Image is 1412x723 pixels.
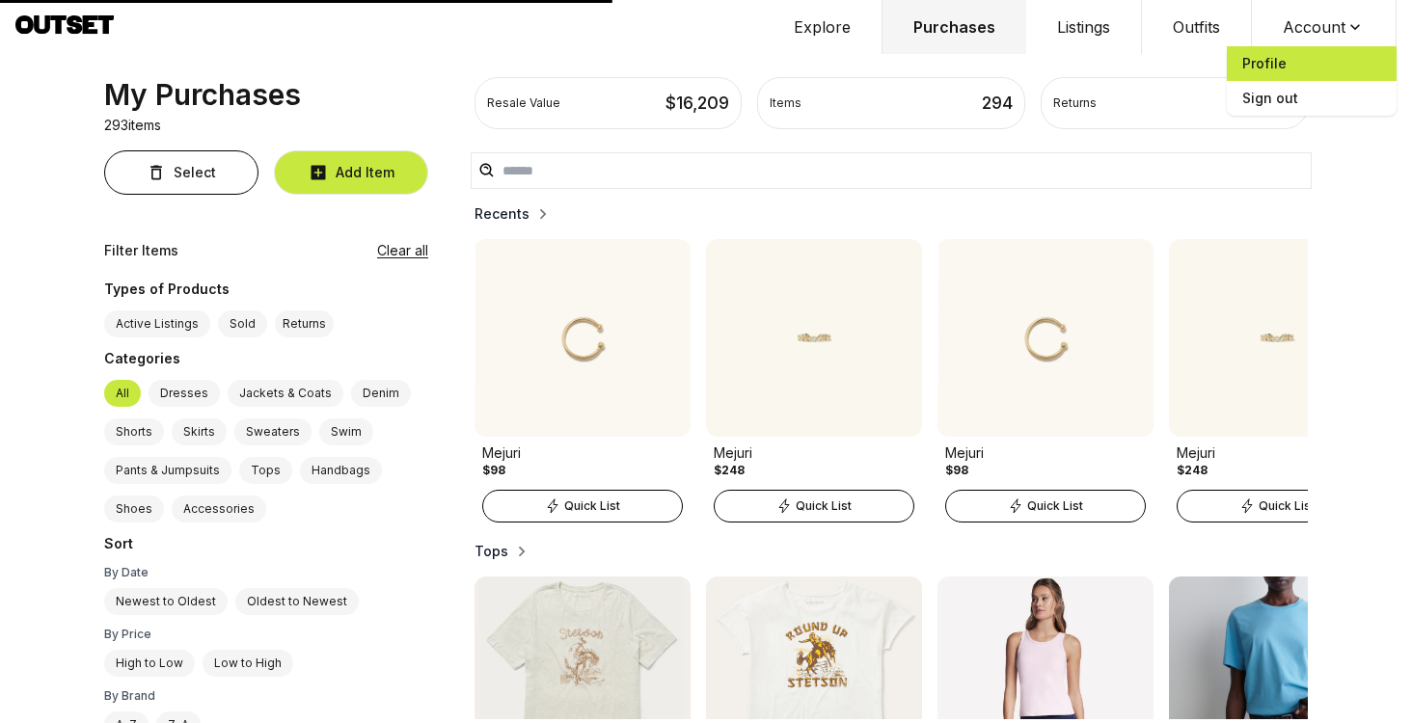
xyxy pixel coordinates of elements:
[104,349,428,372] div: Categories
[228,380,343,407] label: Jackets & Coats
[945,463,968,478] div: $98
[104,588,228,615] label: Newest to Oldest
[104,534,428,557] div: Sort
[937,486,1154,522] a: Quick List
[104,280,428,303] div: Types of Products
[714,463,745,478] div: $248
[475,239,691,522] a: Product ImageMejuri$98Quick List
[482,463,505,478] div: $98
[937,239,1154,522] a: Product ImageMejuri$98Quick List
[714,443,914,463] div: Mejuri
[377,241,428,260] button: Clear all
[234,418,312,445] label: Sweaters
[300,457,382,484] label: Handbags
[172,418,227,445] label: Skirts
[235,588,359,615] label: Oldest to Newest
[104,565,428,580] div: By Date
[1177,463,1208,478] div: $248
[487,95,560,111] div: Resale Value
[564,498,620,514] span: Quick List
[172,495,266,522] label: Accessories
[1169,486,1385,522] a: Quick List
[1027,498,1083,514] span: Quick List
[796,498,852,514] span: Quick List
[945,443,1146,463] div: Mejuri
[475,204,553,224] button: Recents
[982,90,1013,117] div: 294
[706,486,922,522] a: Quick List
[104,150,258,195] button: Select
[351,380,411,407] label: Denim
[475,239,691,437] img: Product Image
[1169,239,1385,522] a: Product ImageMejuri$248Quick List
[937,239,1154,437] img: Product Image
[1227,81,1397,116] span: Sign out
[218,310,267,337] label: Sold
[149,380,220,407] label: Dresses
[1053,95,1097,111] div: Returns
[203,650,293,677] label: Low to High
[104,627,428,642] div: By Price
[104,77,301,112] div: My Purchases
[475,542,508,561] h2: Tops
[104,310,210,337] label: Active Listings
[275,310,334,337] button: Returns
[274,150,428,195] button: Add Item
[104,688,428,704] div: By Brand
[1259,498,1315,514] span: Quick List
[475,542,531,561] button: Tops
[706,239,922,437] img: Product Image
[104,241,178,260] div: Filter Items
[482,443,683,463] div: Mejuri
[104,116,161,135] p: 293 items
[319,418,373,445] label: Swim
[239,457,292,484] label: Tops
[706,239,922,522] a: Product ImageMejuri$248Quick List
[104,650,195,677] label: High to Low
[475,486,691,522] a: Quick List
[1177,443,1377,463] div: Mejuri
[770,95,801,111] div: Items
[104,495,164,522] label: Shoes
[1227,46,1397,81] a: Profile
[104,380,141,407] label: All
[1169,239,1385,437] img: Product Image
[104,418,164,445] label: Shorts
[475,204,529,224] h2: Recents
[104,457,231,484] label: Pants & Jumpsuits
[665,90,729,117] div: $ 16,209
